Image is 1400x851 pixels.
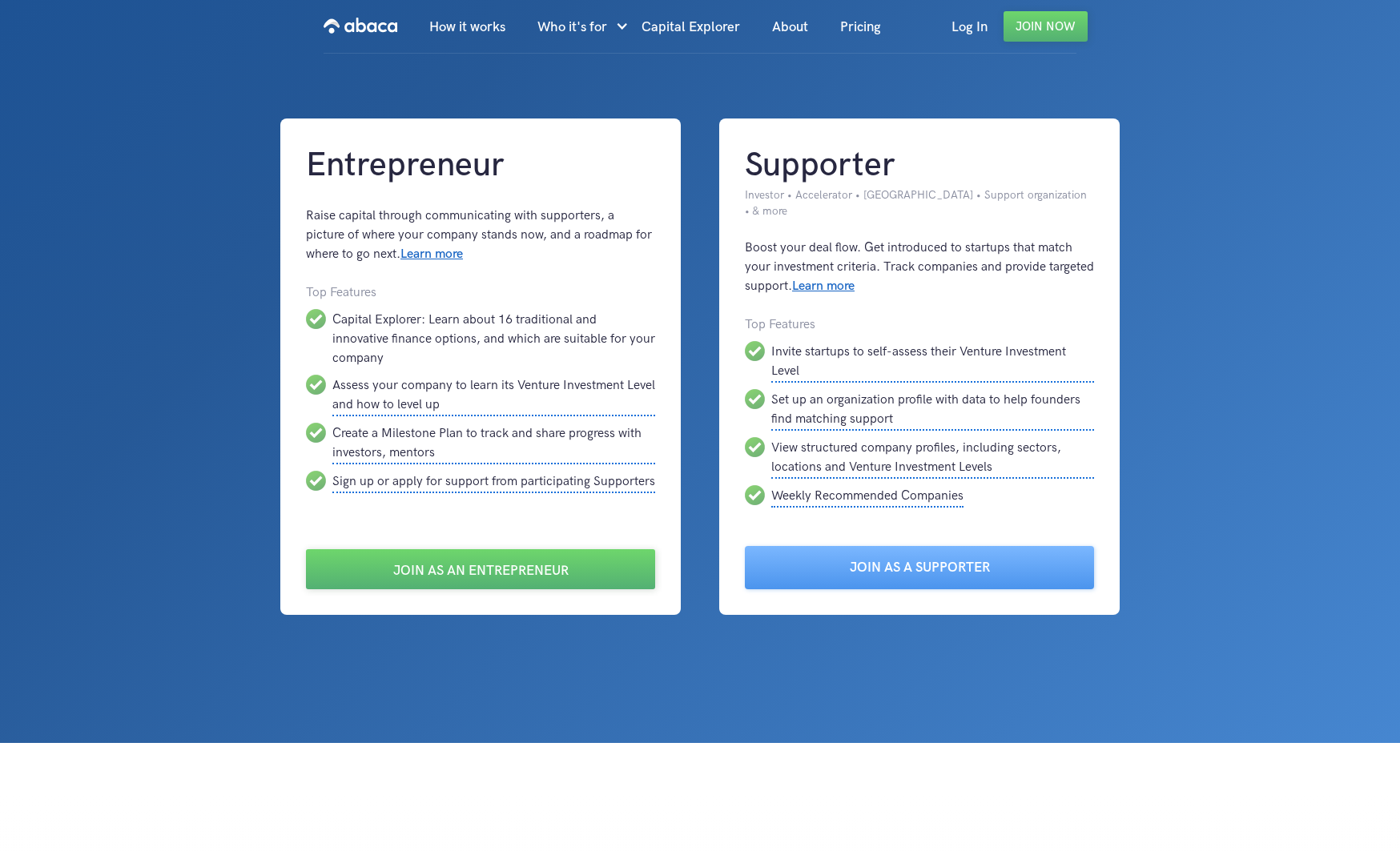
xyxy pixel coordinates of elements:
div: View structured company profiles, including sectors, locations and Venture Investment Levels [771,437,1094,479]
a: Join as a Supporter [745,546,1094,589]
div: Weekly Recommended Companies [771,485,964,508]
div: Top Features [745,315,1094,335]
img: Abaca logo [324,13,397,38]
div: Capital Explorer: Learn about 16 traditional and innovative finance options, and which are suitab... [332,309,655,368]
div: Top Features [306,283,655,303]
div: Raise capital through communicating with supporters, a picture of where your company stands now, ... [306,207,655,264]
div: Investor • Accelerator • [GEOGRAPHIC_DATA] • Support organization • & more [745,187,1094,219]
div: Create a Milestone Plan to track and share progress with investors, mentors [332,423,655,464]
div: Assess your company to learn its Venture Investment Level and how to level up [332,375,655,416]
a: Join as an Entrepreneur [306,549,655,589]
h1: Entrepreneur [306,144,655,187]
div: Boost your deal flow. Get introduced to startups that match your investment criteria. Track compa... [745,239,1094,296]
h1: Supporter [745,144,1094,187]
a: Join Now [1004,11,1088,42]
a: Learn more [792,279,855,294]
div: Invite startups to self-assess their Venture Investment Level [771,341,1094,383]
a: Learn more [400,247,463,262]
div: Set up an organization profile with data to help founders find matching support [771,389,1094,431]
div: Sign up or apply for support from participating Supporters [332,471,655,493]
